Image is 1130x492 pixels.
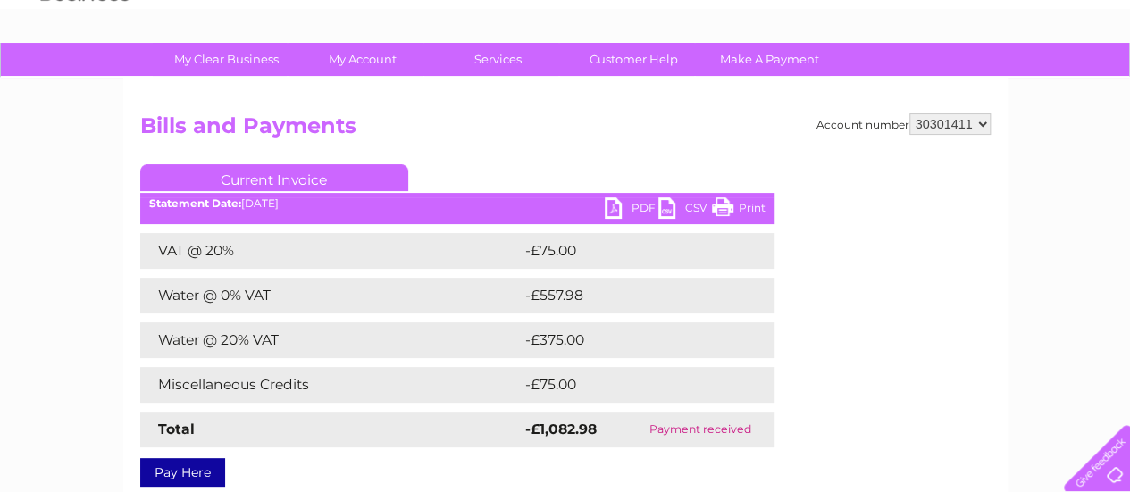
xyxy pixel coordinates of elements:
a: Print [712,197,766,223]
td: Miscellaneous Credits [140,367,521,403]
div: [DATE] [140,197,774,210]
td: Payment received [627,412,774,447]
a: Make A Payment [696,43,843,76]
a: Water [816,76,850,89]
td: -£557.98 [521,278,745,313]
td: VAT @ 20% [140,233,521,269]
a: Pay Here [140,458,225,487]
td: -£375.00 [521,322,745,358]
a: CSV [658,197,712,223]
td: Water @ 20% VAT [140,322,521,358]
a: Customer Help [560,43,707,76]
b: Statement Date: [149,196,241,210]
a: Current Invoice [140,164,408,191]
a: Telecoms [910,76,964,89]
a: Contact [1011,76,1055,89]
a: Services [424,43,572,76]
div: Account number [816,113,991,135]
a: Blog [975,76,1000,89]
a: My Clear Business [153,43,300,76]
div: Clear Business is a trading name of Verastar Limited (registered in [GEOGRAPHIC_DATA] No. 3667643... [144,10,988,87]
td: -£75.00 [521,367,741,403]
a: PDF [605,197,658,223]
a: Energy [860,76,900,89]
td: -£75.00 [521,233,741,269]
h2: Bills and Payments [140,113,991,147]
img: logo.png [39,46,130,101]
a: My Account [289,43,436,76]
a: 0333 014 3131 [793,9,917,31]
a: Log out [1071,76,1113,89]
strong: Total [158,421,195,438]
strong: -£1,082.98 [525,421,597,438]
td: Water @ 0% VAT [140,278,521,313]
